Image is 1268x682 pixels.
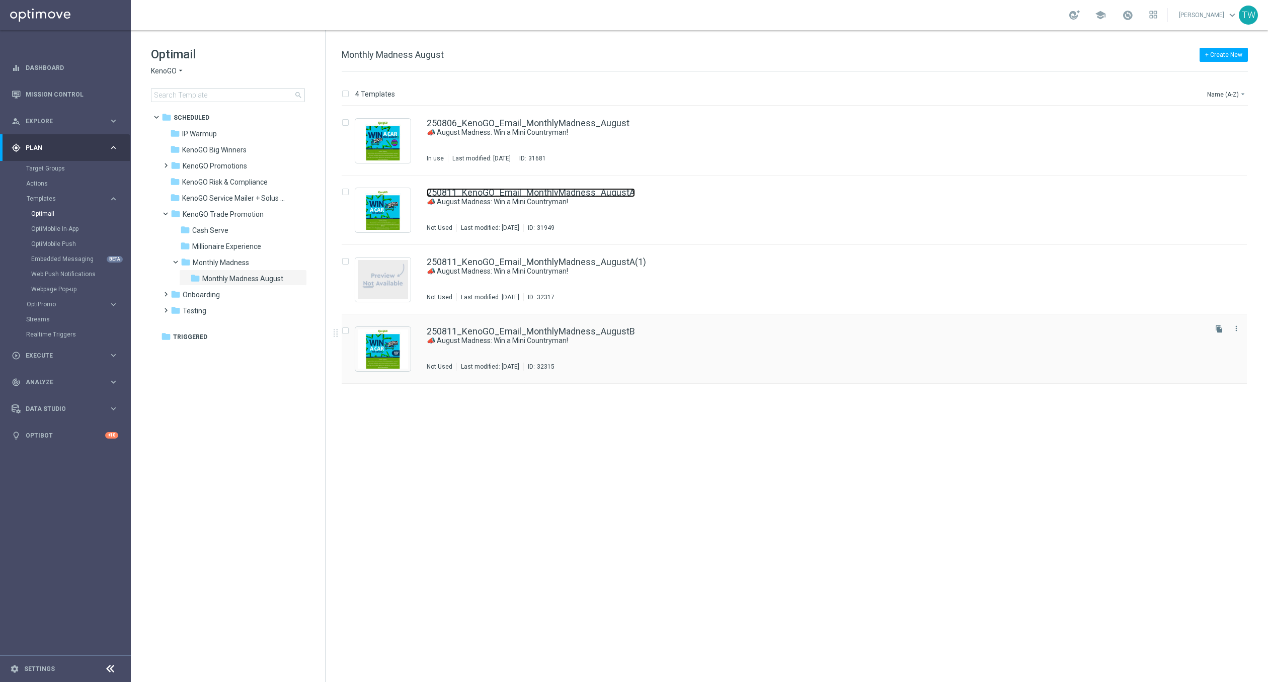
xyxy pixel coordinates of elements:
[31,270,105,278] a: Web Push Notifications
[358,329,408,369] img: 32315.jpeg
[26,164,105,173] a: Target Groups
[427,128,1205,137] div: 📣 August Madness: Win a Mini Countryman!
[427,363,452,371] div: Not Used
[427,267,1205,276] div: 📣 August Madness: Win a Mini Countryman!
[427,327,635,336] a: 250811_KenoGO_Email_MonthlyMadness_AugustB
[11,432,119,440] div: lightbulb Optibot +10
[161,331,171,342] i: folder
[24,666,55,672] a: Settings
[427,258,646,267] a: 250811_KenoGO_Email_MonthlyMadness_AugustA(1)
[26,315,105,323] a: Streams
[448,154,515,162] div: Last modified: [DATE]
[170,177,180,187] i: folder
[515,154,546,162] div: ID:
[105,432,118,439] div: +10
[11,117,119,125] button: person_search Explore keyboard_arrow_right
[11,91,119,99] button: Mission Control
[170,193,180,203] i: folder
[427,128,1181,137] a: 📣 August Madness: Win a Mini Countryman!
[109,351,118,360] i: keyboard_arrow_right
[31,221,130,236] div: OptiMobile In-App
[109,116,118,126] i: keyboard_arrow_right
[10,664,19,673] i: settings
[332,245,1266,314] div: Press SPACE to select this row.
[170,128,180,138] i: folder
[109,194,118,204] i: keyboard_arrow_right
[11,352,119,360] button: play_circle_outline Execute keyboard_arrow_right
[427,154,444,162] div: In use
[537,293,554,301] div: 32317
[183,210,264,219] span: KenoGO Trade Promotion
[26,422,105,449] a: Optibot
[26,300,119,308] button: OptiPromo keyboard_arrow_right
[182,194,286,203] span: KenoGO Service Mailer + Solus eDM
[27,301,109,307] div: OptiPromo
[31,282,130,297] div: Webpage Pop-up
[31,255,105,263] a: Embedded Messaging
[332,106,1266,176] div: Press SPACE to select this row.
[190,273,200,283] i: folder
[192,242,261,251] span: Millionaire Experience
[1206,88,1248,100] button: Name (A-Z)arrow_drop_down
[26,353,109,359] span: Execute
[1232,324,1240,332] i: more_vert
[12,143,21,152] i: gps_fixed
[31,210,105,218] a: Optimail
[12,378,109,387] div: Analyze
[11,378,119,386] button: track_changes Analyze keyboard_arrow_right
[12,117,109,126] div: Explore
[182,178,268,187] span: KenoGO Risk & Compliance
[12,117,21,126] i: person_search
[294,91,302,99] span: search
[193,258,249,267] span: Monthly Madness
[1231,322,1241,334] button: more_vert
[171,209,181,219] i: folder
[358,191,408,230] img: 31949.jpeg
[26,180,105,188] a: Actions
[182,129,217,138] span: IP Warmup
[1215,325,1223,333] i: file_copy
[151,66,185,76] button: KenoGO arrow_drop_down
[1095,10,1106,21] span: school
[171,305,181,315] i: folder
[173,332,207,342] span: Triggered
[26,118,109,124] span: Explore
[180,225,190,235] i: folder
[26,312,130,327] div: Streams
[109,377,118,387] i: keyboard_arrow_right
[342,49,444,60] span: Monthly Madness August
[26,191,130,297] div: Templates
[11,405,119,413] button: Data Studio keyboard_arrow_right
[109,404,118,413] i: keyboard_arrow_right
[427,336,1181,346] a: 📣 August Madness: Win a Mini Countryman!
[27,196,99,202] span: Templates
[1200,48,1248,62] button: + Create New
[26,81,118,108] a: Mission Control
[11,144,119,152] button: gps_fixed Plan keyboard_arrow_right
[31,225,105,233] a: OptiMobile In-App
[181,257,191,267] i: folder
[151,46,305,62] h1: Optimail
[26,161,130,176] div: Target Groups
[12,404,109,413] div: Data Studio
[31,206,130,221] div: Optimail
[31,267,130,282] div: Web Push Notifications
[12,143,109,152] div: Plan
[12,63,21,72] i: equalizer
[332,314,1266,384] div: Press SPACE to select this row.
[162,112,172,122] i: folder
[151,88,305,102] input: Search Template
[1239,6,1258,25] div: TW
[11,64,119,72] button: equalizer Dashboard
[523,224,554,232] div: ID:
[171,289,181,299] i: folder
[174,113,209,122] span: Scheduled
[109,143,118,152] i: keyboard_arrow_right
[26,176,130,191] div: Actions
[537,363,554,371] div: 32315
[427,197,1205,207] div: 📣 August Madness: Win a Mini Countryman!
[12,81,118,108] div: Mission Control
